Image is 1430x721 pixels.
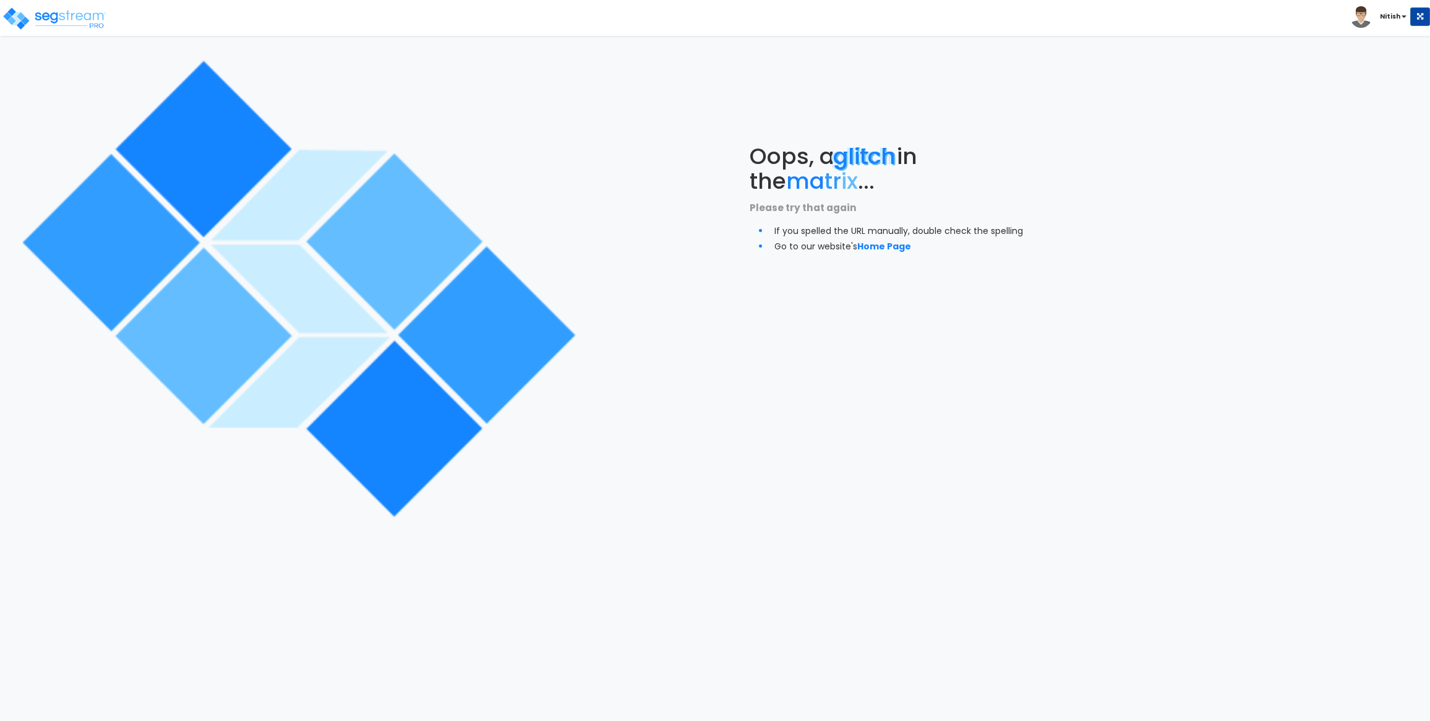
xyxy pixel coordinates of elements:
[841,165,858,197] span: ix
[750,200,1038,216] p: Please try that again
[774,222,1038,238] li: If you spelled the URL manually, double check the spelling
[857,240,911,253] a: Home Page
[824,165,841,197] span: tr
[750,140,917,197] span: Oops, a in the ...
[834,140,897,172] span: glitch
[774,238,1038,254] li: Go to our website's
[1350,6,1372,28] img: avatar.png
[2,6,107,31] img: logo_pro_r.png
[786,165,824,197] span: ma
[1380,12,1400,21] b: Nitish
